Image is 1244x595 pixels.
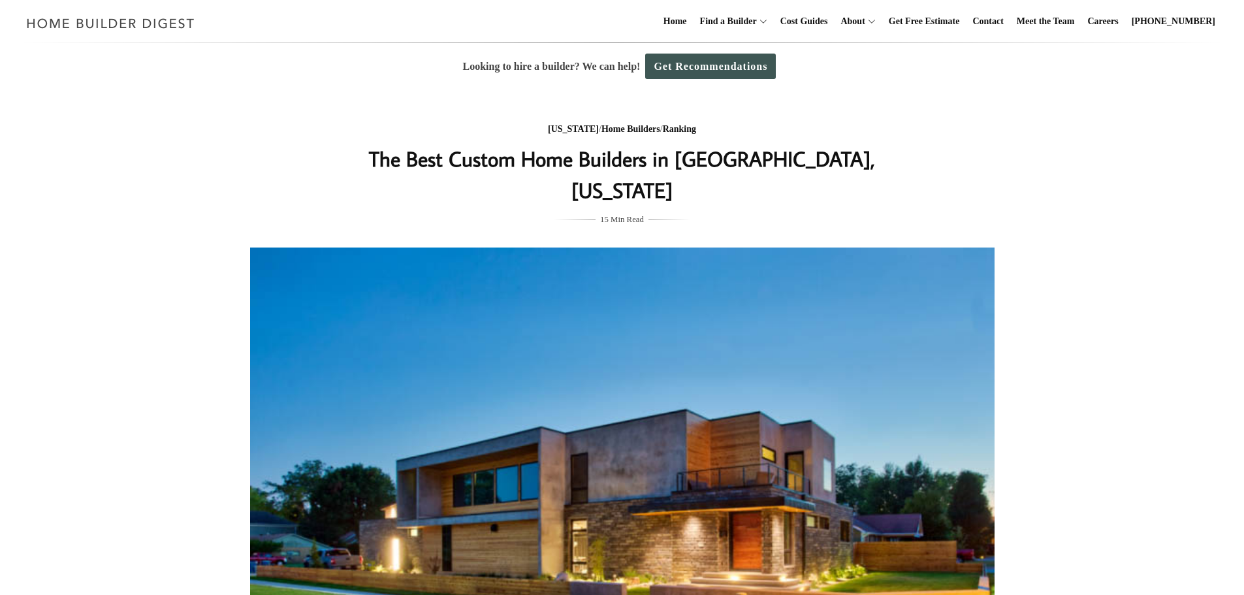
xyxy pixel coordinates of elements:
h1: The Best Custom Home Builders in [GEOGRAPHIC_DATA], [US_STATE] [362,143,883,206]
a: Get Recommendations [645,54,776,79]
a: Ranking [663,124,696,134]
a: Cost Guides [775,1,833,42]
a: Get Free Estimate [884,1,965,42]
a: Home [658,1,692,42]
a: [PHONE_NUMBER] [1126,1,1220,42]
a: Home Builders [601,124,660,134]
a: About [835,1,865,42]
a: [US_STATE] [548,124,599,134]
div: / / [362,121,883,138]
a: Meet the Team [1012,1,1080,42]
a: Careers [1083,1,1124,42]
a: Find a Builder [695,1,757,42]
span: 15 Min Read [600,212,644,227]
a: Contact [967,1,1008,42]
img: Home Builder Digest [21,10,200,36]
